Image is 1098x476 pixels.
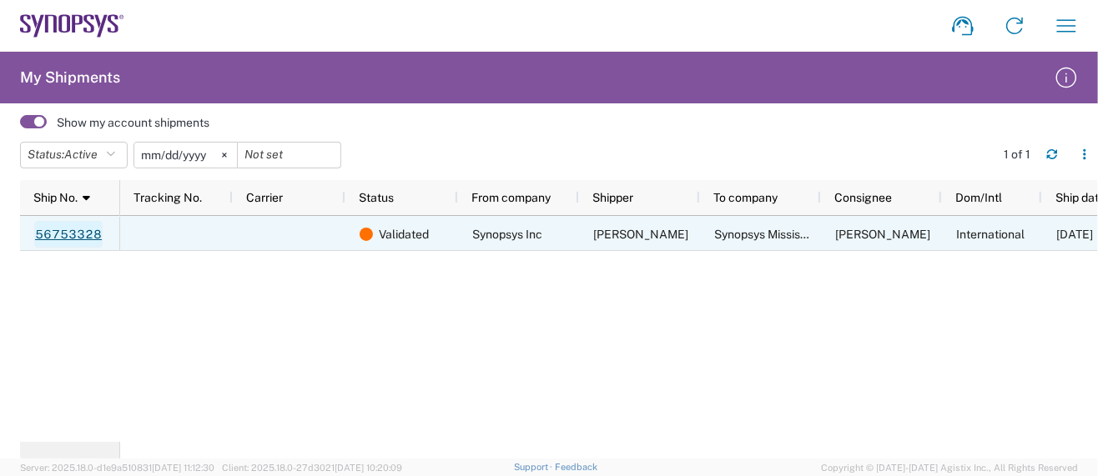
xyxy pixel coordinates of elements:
[1056,228,1093,241] span: 09/09/2025
[471,191,551,204] span: From company
[592,191,633,204] span: Shipper
[359,191,394,204] span: Status
[20,463,214,473] span: Server: 2025.18.0-d1e9a510831
[335,463,402,473] span: [DATE] 10:20:09
[238,143,340,168] input: Not set
[222,463,402,473] span: Client: 2025.18.0-27d3021
[20,142,128,168] button: Status:Active
[379,217,429,252] span: Validated
[1004,147,1033,162] div: 1 of 1
[472,228,542,241] span: Synopsys Inc
[956,228,1025,241] span: International
[593,228,688,241] span: Sarah Wing
[835,228,930,241] span: Zhinian Shu
[57,115,209,130] label: Show my account shipments
[834,191,892,204] span: Consignee
[152,463,214,473] span: [DATE] 11:12:30
[64,148,98,161] span: Active
[821,460,1078,475] span: Copyright © [DATE]-[DATE] Agistix Inc., All Rights Reserved
[133,191,202,204] span: Tracking No.
[246,191,283,204] span: Carrier
[713,191,778,204] span: To company
[955,191,1002,204] span: Dom/Intl
[714,228,868,241] span: Synopsys Mississauga CA06
[34,221,103,248] a: 56753328
[555,462,597,472] a: Feedback
[20,68,120,88] h2: My Shipments
[134,143,237,168] input: Not set
[33,191,78,204] span: Ship No.
[514,462,556,472] a: Support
